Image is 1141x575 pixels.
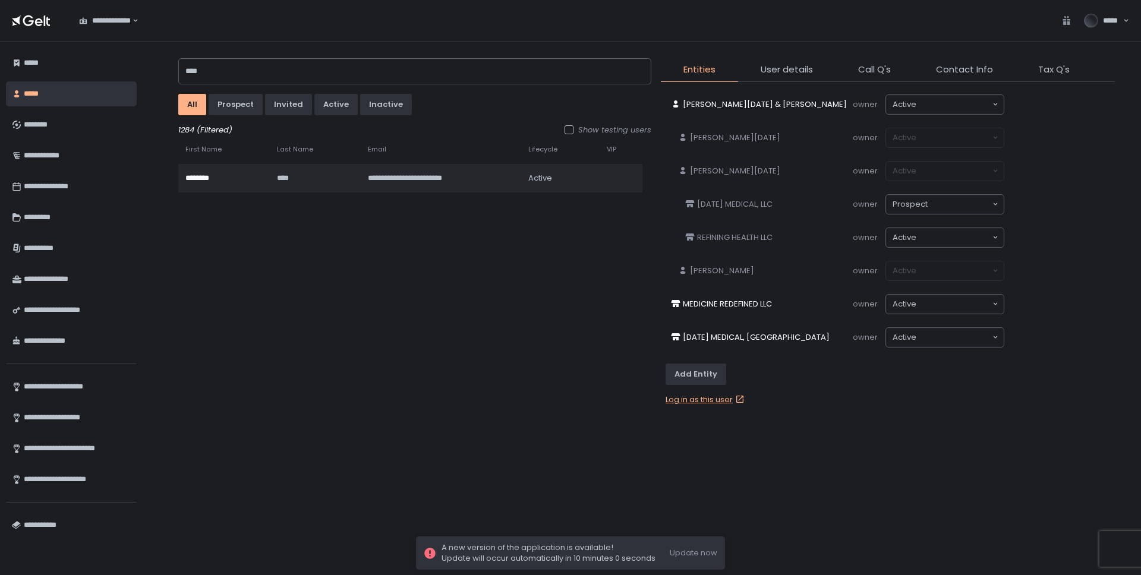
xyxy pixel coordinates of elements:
span: [DATE] MEDICAL, [GEOGRAPHIC_DATA] [683,332,830,343]
span: [DATE] MEDICAL, LLC [697,199,773,210]
span: First Name [185,145,222,154]
span: REFINING HEALTH LLC [697,232,773,243]
span: [PERSON_NAME][DATE] & [PERSON_NAME] [683,99,847,110]
div: Search for option [886,228,1004,247]
span: Entities [683,63,716,77]
button: inactive [360,94,412,115]
div: Add Entity [674,369,717,380]
input: Search for option [916,331,991,343]
div: invited [274,99,303,110]
div: active [323,99,349,110]
a: [PERSON_NAME] [673,261,759,281]
a: [DATE] MEDICAL, [GEOGRAPHIC_DATA] [666,327,834,347]
div: prospect [218,99,254,110]
span: Email [368,145,386,154]
button: Add Entity [666,364,726,385]
button: active [314,94,358,115]
div: 1284 (Filtered) [178,125,651,135]
div: Search for option [886,295,1004,314]
div: Search for option [886,328,1004,347]
span: Call Q's [858,63,891,77]
button: invited [265,94,312,115]
input: Search for option [928,198,991,210]
div: inactive [369,99,403,110]
span: owner [853,298,878,309]
span: active [893,232,916,243]
span: owner [853,99,878,110]
div: Search for option [71,8,138,33]
span: User details [761,63,813,77]
span: [PERSON_NAME][DATE] [690,132,780,143]
input: Search for option [916,298,991,310]
button: prospect [209,94,263,115]
span: owner [853,232,878,243]
a: [PERSON_NAME][DATE] [673,161,785,181]
a: [PERSON_NAME][DATE] [673,128,785,148]
span: prospect [893,199,928,210]
span: owner [853,265,878,276]
span: Contact Info [936,63,993,77]
span: active [893,99,916,110]
a: MEDICINE REDEFINED LLC [666,294,777,314]
a: [DATE] MEDICAL, LLC [680,194,777,214]
span: Lifecycle [528,145,557,154]
span: active [893,332,916,343]
span: [PERSON_NAME] [690,266,754,276]
span: [PERSON_NAME][DATE] [690,166,780,176]
div: Search for option [886,195,1004,214]
span: owner [853,331,878,343]
span: owner [853,198,878,210]
a: [PERSON_NAME][DATE] & [PERSON_NAME] [666,94,852,115]
input: Search for option [916,232,991,244]
a: Log in as this user [666,394,747,405]
a: REFINING HEALTH LLC [680,228,777,248]
div: All [187,99,197,110]
span: owner [853,132,878,143]
span: VIP [607,145,616,154]
span: Tax Q's [1038,63,1070,77]
div: Search for option [886,95,1004,114]
span: Last Name [277,145,313,154]
span: active [893,299,916,309]
button: All [178,94,206,115]
span: active [528,173,552,184]
span: A new version of the application is available! Update will occur automatically in 10 minutes 0 se... [442,542,655,564]
span: MEDICINE REDEFINED LLC [683,299,772,309]
span: owner [853,165,878,176]
input: Search for option [916,99,991,110]
button: Update now [670,548,717,558]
